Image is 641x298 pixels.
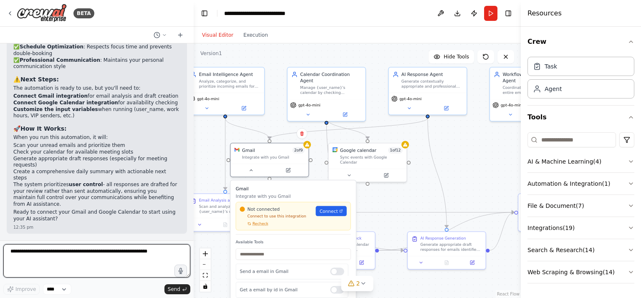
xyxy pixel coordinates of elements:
g: Edge from 5dfaffa1-2175-49b4-8d6c-38464a831fc1 to b17b17f3-9f3f-4744-a77f-49f93989884f [222,118,273,139]
span: Connect [320,208,338,214]
button: Open in side panel [226,104,262,112]
button: Execution [238,30,273,40]
button: Switch to previous chat [150,30,170,40]
li: for availability checking [13,100,180,106]
div: Email Analysis and Prioritization [199,198,260,203]
button: Tools [527,106,634,129]
button: Send [164,284,190,294]
strong: user control [69,182,103,187]
span: gpt-4o-mini [197,96,219,101]
a: Connect [316,206,347,216]
div: AI Response Generation [420,236,466,241]
div: Scan and analyze {user_name}'s unread emails from the past {time_period} hours. Categorize emails... [199,204,260,214]
div: Agent [545,85,562,93]
strong: How It Works: [20,125,67,132]
span: Hide Tools [444,53,469,60]
strong: Connect Google Calendar integration [13,100,118,106]
button: zoom in [200,248,211,259]
button: Web Scraping & Browsing(14) [527,261,634,283]
g: Edge from d3eeb597-ad20-4de4-9423-427ead6b7294 to 1cfa896d-281f-4c55-b09c-7041571a2fb3 [424,118,450,227]
strong: Next Steps: [20,76,59,83]
li: Generate appropriate draft responses (especially for meeting requests) [13,156,180,169]
div: Workflow Orchestrator AgentCoordinate and oversee the entire email and calendar management workfl... [490,67,568,121]
p: When you run this automation, it will: [13,134,180,141]
li: Check your calendar for available meeting slots [13,149,180,156]
div: Crew [527,53,634,105]
p: Ready to connect your Gmail and Google Calendar to start using your AI assistant? [13,209,180,222]
strong: Schedule Optimization [20,44,83,50]
h3: 🚀 [13,124,180,133]
g: Edge from a51af63c-e253-4f23-ba69-ba727c105635 to 6b9fc1d5-bb3e-4fa3-94dd-a01f6d49494d [323,118,371,139]
div: Coordinate and oversee the entire email and calendar management workflow for {user_name}. Make st... [502,85,564,95]
label: Available Tools [236,240,351,245]
span: Not connected [247,206,280,212]
button: Hide right sidebar [502,8,514,19]
div: Email Intelligence Agent [199,71,260,78]
div: Analyze, categorize, and prioritize incoming emails for {user_name} based on sender importance, u... [199,79,260,89]
div: Calendar Availability Check [310,236,361,241]
p: The automation is ready to use, but you'll need to: [13,85,180,92]
p: Connect to use this integration [240,214,312,219]
div: Google calendar [340,147,376,154]
button: Crew [527,30,634,53]
div: BETA [73,8,94,18]
button: Open in side panel [270,167,306,174]
button: No output available [212,221,239,228]
div: Calendar Availability CheckCheck {user_name}'s calendar availability for the next {scheduling_win... [296,231,375,270]
button: Hide Tools [429,50,474,63]
div: Calendar Coordination Agent [300,71,361,84]
button: Delete node [297,128,308,139]
span: Send [168,286,180,293]
div: Check {user_name}'s calendar availability for the next {scheduling_window} days. Identify open sl... [310,242,371,252]
img: Logo [17,4,67,23]
button: Hide left sidebar [199,8,210,19]
div: Calendar Coordination AgentManage {user_name}'s calendar by checking availability, finding optima... [287,67,366,121]
div: Email Analysis and PrioritizationScan and analyze {user_name}'s unread emails from the past {time... [186,193,265,232]
div: Email Intelligence AgentAnalyze, categorize, and prioritize incoming emails for {user_name} based... [186,67,265,115]
li: for email analysis and draft creation [13,93,180,100]
strong: Customize the input variables [13,106,98,112]
button: Click to speak your automation idea [174,265,187,277]
button: Open in side panel [461,259,483,266]
g: Edge from d3eeb597-ad20-4de4-9423-427ead6b7294 to b17b17f3-9f3f-4744-a77f-49f93989884f [266,118,431,139]
div: AI Response GenerationGenerate appropriate draft responses for emails identified in the analysis,... [407,231,486,270]
div: GmailGmail2of9Integrate with you GmailGmailIntegrate with you GmailNot connectedConnect to use th... [230,143,309,177]
button: No output available [433,259,460,266]
div: Generate contextually appropriate and professional email responses for {user_name}. Create person... [401,79,463,89]
p: The system prioritizes - all responses are drafted for your review rather than sent automatically... [13,182,180,207]
strong: Connect Gmail integration [13,93,88,99]
div: React Flow controls [200,248,211,292]
button: zoom out [200,259,211,270]
button: Start a new chat [174,30,187,40]
button: AI & Machine Learning(4) [527,151,634,172]
div: Generate appropriate draft responses for emails identified in the analysis, particularly focusing... [420,242,482,252]
div: AI Response Agent [401,71,463,78]
strong: Professional Communication [20,57,100,63]
li: ✅ : Maintains your personal communication style [13,57,180,70]
span: gpt-4o-mini [501,103,523,108]
button: fit view [200,270,211,281]
img: Gmail [235,147,240,152]
img: Google Calendar [333,147,338,152]
button: Open in side panel [351,259,372,266]
h4: Resources [527,8,562,18]
div: Google CalendarGoogle calendar1of12Sync events with Google Calendar [328,143,407,182]
div: Sync events with Google Calendar [340,155,403,165]
span: Improve [15,286,36,293]
li: Create a comprehensive daily summary with actionable next steps [13,169,180,182]
div: Manage {user_name}'s calendar by checking availability, finding optimal meeting slots, preventing... [300,85,361,95]
p: Integrate with you Gmail [236,193,351,200]
span: gpt-4o-mini [298,103,320,108]
li: Scan your unread emails and prioritize them [13,142,180,149]
button: 2 [341,276,373,291]
g: Edge from 5dfaffa1-2175-49b4-8d6c-38464a831fc1 to 6cadf4b9-9cdf-4c92-aec4-77f26258d2e9 [222,118,228,189]
button: Integrations(19) [527,217,634,239]
div: AI Response AgentGenerate contextually appropriate and professional email responses for {user_nam... [388,67,467,115]
h3: Gmail [236,185,351,192]
h3: ⚠️ [13,75,180,83]
div: Integrate with you Gmail [242,155,305,160]
div: Workflow Orchestrator Agent [502,71,564,84]
button: Open in side panel [428,104,464,112]
div: Tools [527,129,634,290]
button: Recheck [240,221,268,226]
